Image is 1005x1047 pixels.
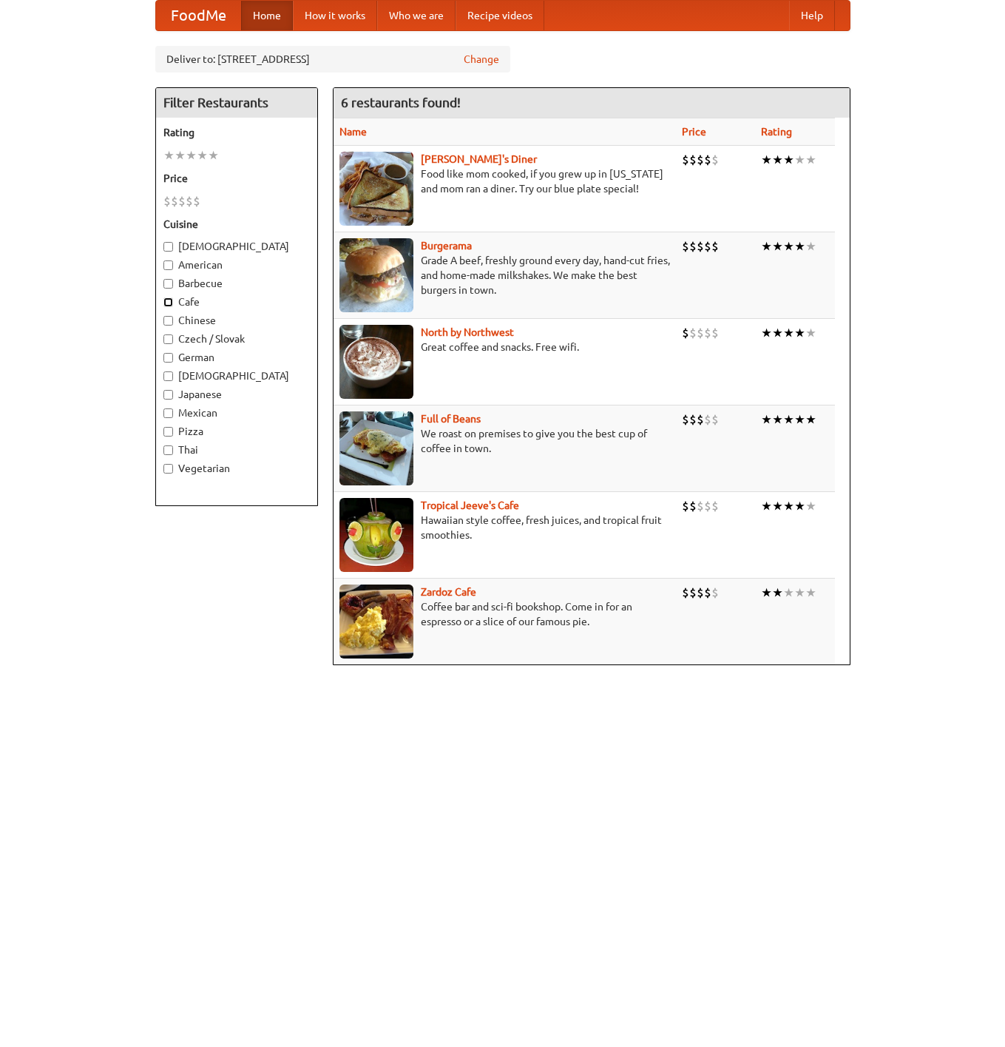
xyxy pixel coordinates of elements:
[163,390,173,400] input: Japanese
[772,411,783,428] li: ★
[339,585,413,659] img: zardoz.jpg
[339,325,413,399] img: north.jpg
[339,238,413,312] img: burgerama.jpg
[682,325,689,341] li: $
[339,152,413,226] img: sallys.jpg
[186,193,193,209] li: $
[704,325,711,341] li: $
[156,88,317,118] h4: Filter Restaurants
[421,499,519,511] b: Tropical Jeeve's Cafe
[339,126,367,138] a: Name
[163,279,173,289] input: Barbecue
[772,585,783,601] li: ★
[682,126,706,138] a: Price
[339,411,413,485] img: beans.jpg
[697,152,704,168] li: $
[789,1,835,30] a: Help
[163,260,173,270] input: American
[761,325,772,341] li: ★
[421,326,514,338] a: North by Northwest
[339,166,670,196] p: Food like mom cooked, if you grew up in [US_STATE] and mom ran a diner. Try our blue plate special!
[682,152,689,168] li: $
[761,152,772,168] li: ★
[794,152,805,168] li: ★
[794,238,805,255] li: ★
[163,387,310,402] label: Japanese
[163,424,310,439] label: Pizza
[163,257,310,272] label: American
[805,585,816,601] li: ★
[783,411,794,428] li: ★
[178,193,186,209] li: $
[682,411,689,428] li: $
[682,498,689,514] li: $
[241,1,293,30] a: Home
[193,193,200,209] li: $
[163,353,173,363] input: German
[421,413,481,425] a: Full of Beans
[341,95,461,110] ng-pluralize: 6 restaurants found!
[704,238,711,255] li: $
[704,411,711,428] li: $
[711,152,719,168] li: $
[772,238,783,255] li: ★
[155,46,510,73] div: Deliver to: [STREET_ADDRESS]
[171,193,178,209] li: $
[761,126,792,138] a: Rating
[464,52,499,67] a: Change
[339,513,670,542] p: Hawaiian style coffee, fresh juices, and tropical fruit smoothies.
[794,411,805,428] li: ★
[163,427,173,437] input: Pizza
[689,325,697,341] li: $
[783,152,794,168] li: ★
[421,240,472,252] a: Burgerama
[163,316,173,326] input: Chinese
[761,498,772,514] li: ★
[772,152,783,168] li: ★
[794,585,805,601] li: ★
[682,585,689,601] li: $
[711,238,719,255] li: $
[163,464,173,474] input: Vegetarian
[805,411,816,428] li: ★
[175,147,186,164] li: ★
[163,239,310,254] label: [DEMOGRAPHIC_DATA]
[163,193,171,209] li: $
[697,411,704,428] li: $
[163,217,310,232] h5: Cuisine
[783,498,794,514] li: ★
[783,238,794,255] li: ★
[689,411,697,428] li: $
[163,461,310,476] label: Vegetarian
[697,325,704,341] li: $
[704,498,711,514] li: $
[689,585,697,601] li: $
[761,411,772,428] li: ★
[805,325,816,341] li: ★
[163,125,310,140] h5: Rating
[704,152,711,168] li: $
[697,585,704,601] li: $
[163,405,310,420] label: Mexican
[339,498,413,572] img: jeeves.jpg
[421,586,476,598] a: Zardoz Cafe
[772,325,783,341] li: ★
[456,1,544,30] a: Recipe videos
[163,368,310,383] label: [DEMOGRAPHIC_DATA]
[163,371,173,381] input: [DEMOGRAPHIC_DATA]
[711,411,719,428] li: $
[421,153,537,165] a: [PERSON_NAME]'s Diner
[293,1,377,30] a: How it works
[761,238,772,255] li: ★
[689,498,697,514] li: $
[697,498,704,514] li: $
[704,585,711,601] li: $
[783,585,794,601] li: ★
[163,297,173,307] input: Cafe
[197,147,208,164] li: ★
[339,253,670,297] p: Grade A beef, freshly ground every day, hand-cut fries, and home-made milkshakes. We make the bes...
[339,599,670,629] p: Coffee bar and sci-fi bookshop. Come in for an espresso or a slice of our famous pie.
